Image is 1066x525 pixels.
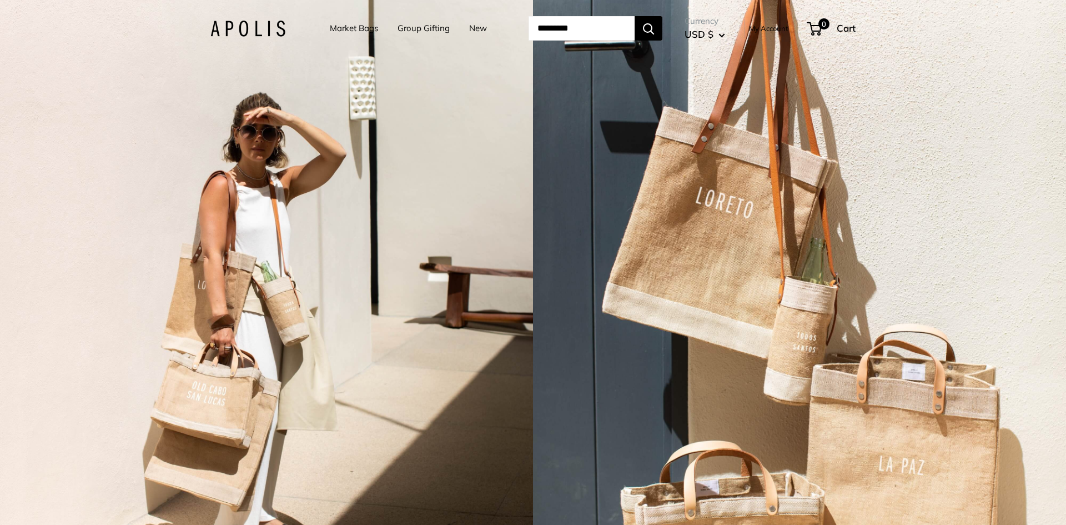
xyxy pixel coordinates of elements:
[529,16,635,41] input: Search...
[210,21,285,37] img: Apolis
[330,21,378,36] a: Market Bags
[685,28,713,40] span: USD $
[837,22,856,34] span: Cart
[808,19,856,37] a: 0 Cart
[818,18,829,29] span: 0
[635,16,662,41] button: Search
[398,21,450,36] a: Group Gifting
[749,22,788,35] a: My Account
[685,26,725,43] button: USD $
[685,13,725,29] span: Currency
[469,21,487,36] a: New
